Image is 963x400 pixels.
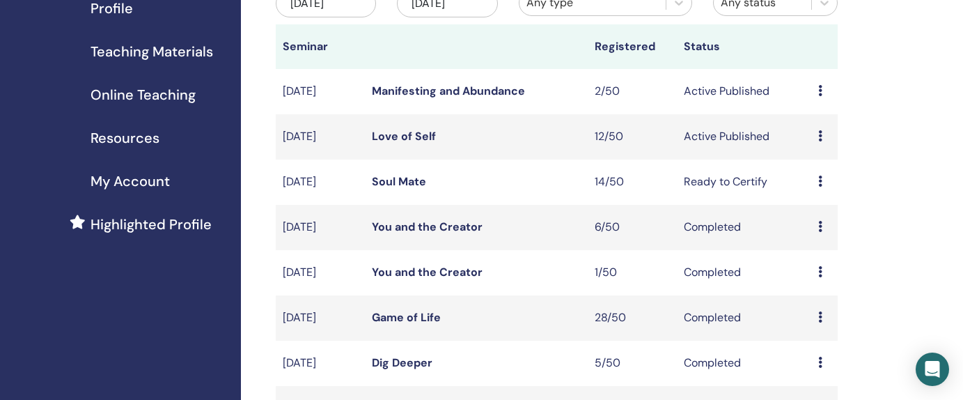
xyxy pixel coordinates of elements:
[372,129,436,144] a: Love of Self
[276,69,365,114] td: [DATE]
[677,114,811,160] td: Active Published
[372,84,525,98] a: Manifesting and Abundance
[372,265,483,279] a: You and the Creator
[677,295,811,341] td: Completed
[588,69,677,114] td: 2/50
[276,341,365,386] td: [DATE]
[677,69,811,114] td: Active Published
[677,250,811,295] td: Completed
[276,250,365,295] td: [DATE]
[91,84,196,105] span: Online Teaching
[276,205,365,250] td: [DATE]
[677,160,811,205] td: Ready to Certify
[372,310,441,325] a: Game of Life
[916,353,949,386] div: Open Intercom Messenger
[372,174,426,189] a: Soul Mate
[588,160,677,205] td: 14/50
[372,220,483,234] a: You and the Creator
[677,341,811,386] td: Completed
[588,114,677,160] td: 12/50
[677,205,811,250] td: Completed
[91,214,212,235] span: Highlighted Profile
[677,24,811,69] th: Status
[588,341,677,386] td: 5/50
[588,205,677,250] td: 6/50
[372,355,432,370] a: Dig Deeper
[276,114,365,160] td: [DATE]
[588,24,677,69] th: Registered
[91,171,170,192] span: My Account
[588,295,677,341] td: 28/50
[588,250,677,295] td: 1/50
[276,160,365,205] td: [DATE]
[91,41,213,62] span: Teaching Materials
[91,128,159,148] span: Resources
[276,24,365,69] th: Seminar
[276,295,365,341] td: [DATE]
